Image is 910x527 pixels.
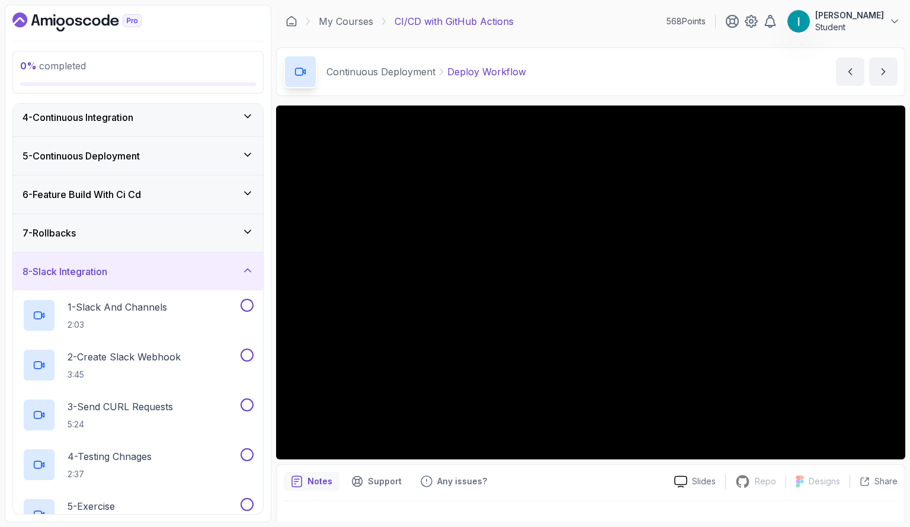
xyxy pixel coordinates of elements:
[13,253,263,290] button: 8-Slack Integration
[276,106,905,459] iframe: 2 - Deploy Workflow
[68,400,173,414] p: 3 - Send CURL Requests
[23,264,107,279] h3: 8 - Slack Integration
[869,58,898,86] button: next content
[68,369,181,381] p: 3:45
[344,472,409,491] button: Support button
[836,58,864,86] button: previous content
[326,65,435,79] p: Continuous Deployment
[68,449,152,464] p: 4 - Testing Chnages
[13,175,263,213] button: 6-Feature Build With Ci Cd
[23,149,140,163] h3: 5 - Continuous Deployment
[307,475,332,487] p: Notes
[23,226,76,240] h3: 7 - Rollbacks
[667,15,706,27] p: 568 Points
[284,472,339,491] button: notes button
[414,472,494,491] button: Feedback button
[68,468,152,480] p: 2:37
[68,499,115,513] p: 5 - Exercise
[13,214,263,252] button: 7-Rollbacks
[23,299,254,332] button: 1-Slack And Channels2:03
[23,110,133,124] h3: 4 - Continuous Integration
[23,349,254,382] button: 2-Create Slack Webhook3:45
[12,12,169,31] a: Dashboard
[809,475,840,487] p: Designs
[286,15,297,27] a: Dashboard
[319,14,373,28] a: My Courses
[755,475,776,487] p: Repo
[787,10,810,33] img: user profile image
[68,319,167,331] p: 2:03
[20,60,86,72] span: completed
[665,475,725,488] a: Slides
[13,137,263,175] button: 5-Continuous Deployment
[368,475,402,487] p: Support
[68,300,167,314] p: 1 - Slack And Channels
[23,187,141,202] h3: 6 - Feature Build With Ci Cd
[23,448,254,481] button: 4-Testing Chnages2:37
[815,9,884,21] p: [PERSON_NAME]
[787,9,901,33] button: user profile image[PERSON_NAME]Student
[874,475,898,487] p: Share
[437,475,487,487] p: Any issues?
[13,98,263,136] button: 4-Continuous Integration
[815,21,884,33] p: Student
[23,398,254,432] button: 3-Send CURL Requests5:24
[850,475,898,487] button: Share
[68,419,173,430] p: 5:24
[692,475,716,487] p: Slides
[20,60,37,72] span: 0 %
[447,65,526,79] p: Deploy Workflow
[395,14,514,28] p: CI/CD with GitHub Actions
[68,350,181,364] p: 2 - Create Slack Webhook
